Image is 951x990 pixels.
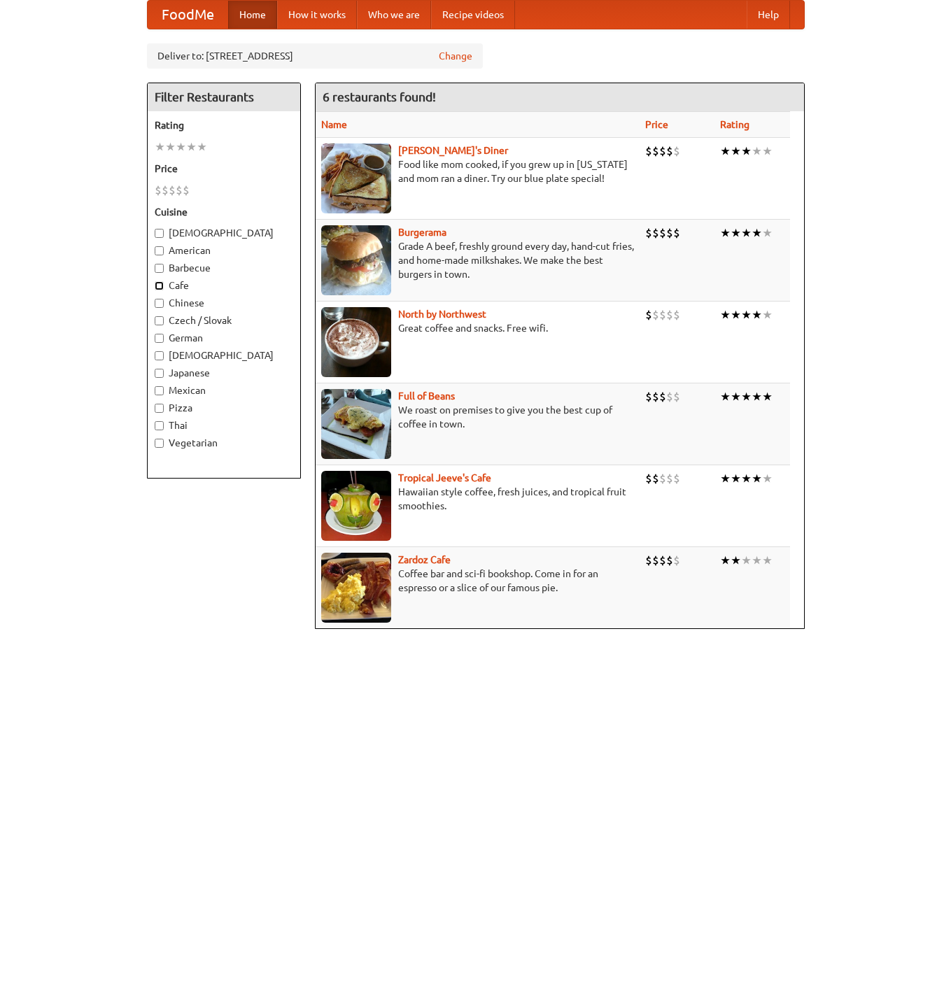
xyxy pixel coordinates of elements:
[666,471,673,486] li: $
[762,389,773,404] li: ★
[762,307,773,323] li: ★
[747,1,790,29] a: Help
[155,183,162,198] li: $
[398,554,451,565] a: Zardoz Cafe
[155,331,293,345] label: German
[155,162,293,176] h5: Price
[155,299,164,308] input: Chinese
[741,389,752,404] li: ★
[176,183,183,198] li: $
[720,553,731,568] li: ★
[659,307,666,323] li: $
[321,225,391,295] img: burgerama.jpg
[652,307,659,323] li: $
[155,278,293,292] label: Cafe
[645,553,652,568] li: $
[155,246,164,255] input: American
[666,225,673,241] li: $
[645,389,652,404] li: $
[155,313,293,327] label: Czech / Slovak
[277,1,357,29] a: How it works
[652,553,659,568] li: $
[155,386,164,395] input: Mexican
[321,403,634,431] p: We roast on premises to give you the best cup of coffee in town.
[659,143,666,159] li: $
[752,471,762,486] li: ★
[720,471,731,486] li: ★
[752,307,762,323] li: ★
[155,439,164,448] input: Vegetarian
[673,143,680,159] li: $
[652,143,659,159] li: $
[752,389,762,404] li: ★
[731,389,741,404] li: ★
[659,471,666,486] li: $
[155,264,164,273] input: Barbecue
[720,225,731,241] li: ★
[155,436,293,450] label: Vegetarian
[155,226,293,240] label: [DEMOGRAPHIC_DATA]
[321,389,391,459] img: beans.jpg
[762,471,773,486] li: ★
[666,143,673,159] li: $
[398,472,491,483] b: Tropical Jeeve's Cafe
[321,321,634,335] p: Great coffee and snacks. Free wifi.
[659,389,666,404] li: $
[155,348,293,362] label: [DEMOGRAPHIC_DATA]
[731,307,741,323] li: ★
[652,389,659,404] li: $
[741,143,752,159] li: ★
[321,553,391,623] img: zardoz.jpg
[652,471,659,486] li: $
[645,471,652,486] li: $
[357,1,431,29] a: Who we are
[321,143,391,213] img: sallys.jpg
[321,471,391,541] img: jeeves.jpg
[652,225,659,241] li: $
[155,404,164,413] input: Pizza
[731,225,741,241] li: ★
[155,351,164,360] input: [DEMOGRAPHIC_DATA]
[155,281,164,290] input: Cafe
[183,183,190,198] li: $
[398,309,486,320] a: North by Northwest
[741,471,752,486] li: ★
[659,553,666,568] li: $
[673,389,680,404] li: $
[321,239,634,281] p: Grade A beef, freshly ground every day, hand-cut fries, and home-made milkshakes. We make the bes...
[147,43,483,69] div: Deliver to: [STREET_ADDRESS]
[673,471,680,486] li: $
[321,119,347,130] a: Name
[673,225,680,241] li: $
[666,553,673,568] li: $
[155,229,164,238] input: [DEMOGRAPHIC_DATA]
[148,1,228,29] a: FoodMe
[155,383,293,397] label: Mexican
[155,401,293,415] label: Pizza
[762,225,773,241] li: ★
[155,421,164,430] input: Thai
[752,225,762,241] li: ★
[155,243,293,257] label: American
[439,49,472,63] a: Change
[155,261,293,275] label: Barbecue
[720,143,731,159] li: ★
[165,139,176,155] li: ★
[741,225,752,241] li: ★
[155,118,293,132] h5: Rating
[323,90,436,104] ng-pluralize: 6 restaurants found!
[155,418,293,432] label: Thai
[155,366,293,380] label: Japanese
[148,83,300,111] h4: Filter Restaurants
[321,307,391,377] img: north.jpg
[162,183,169,198] li: $
[720,119,749,130] a: Rating
[155,205,293,219] h5: Cuisine
[762,553,773,568] li: ★
[321,567,634,595] p: Coffee bar and sci-fi bookshop. Come in for an espresso or a slice of our famous pie.
[155,334,164,343] input: German
[431,1,515,29] a: Recipe videos
[673,307,680,323] li: $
